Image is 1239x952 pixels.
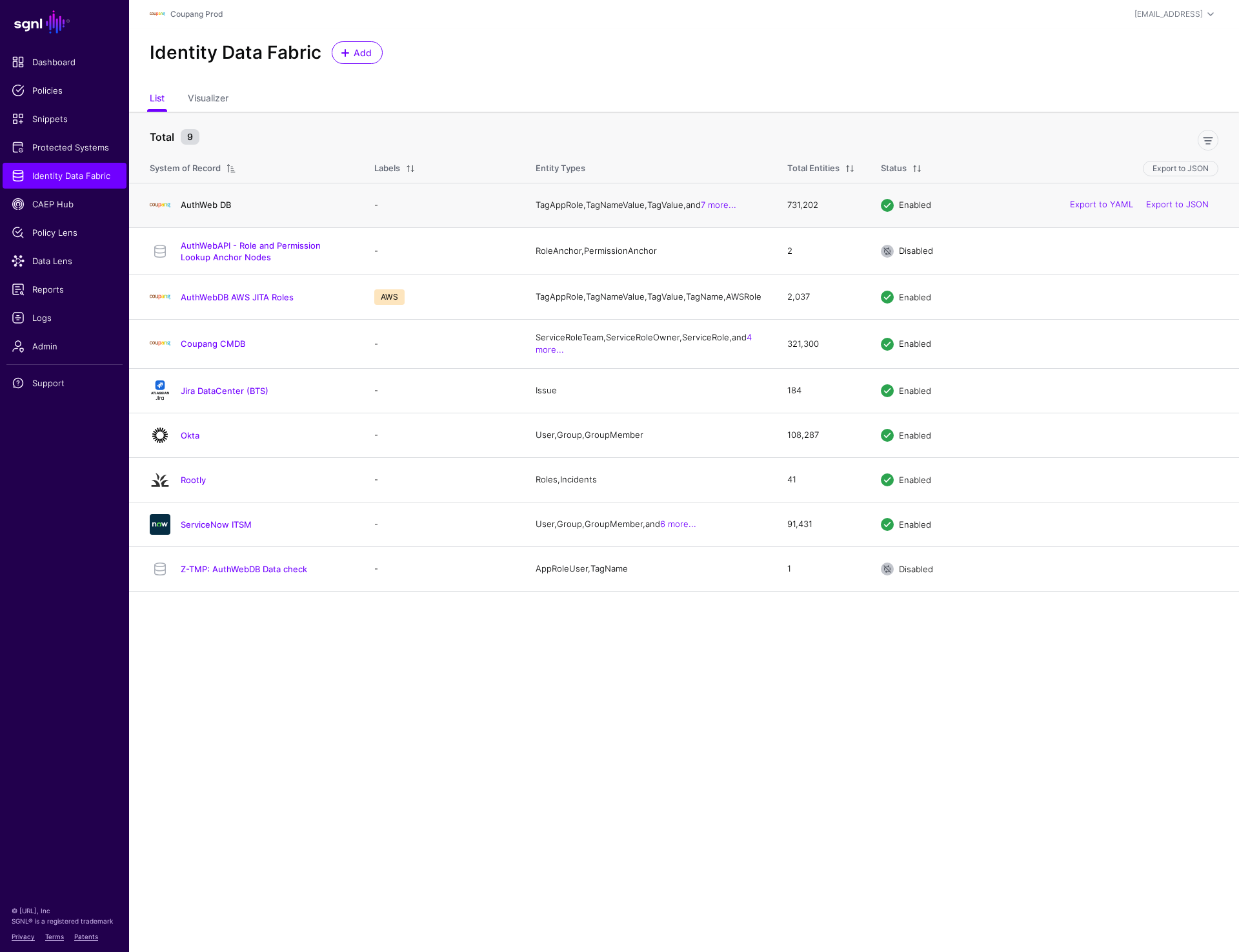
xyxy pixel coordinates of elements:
[12,254,117,267] span: Data Lens
[12,84,117,97] span: Policies
[3,106,126,132] a: Snippets
[361,546,523,591] td: -
[181,475,206,485] a: Rootly
[8,8,121,36] a: SGNL
[12,916,117,926] p: SGNL® is a registered trademark
[12,141,117,154] span: Protected Systems
[899,474,931,484] span: Enabled
[1070,200,1133,210] a: Export to YAML
[774,502,868,546] td: 91,431
[3,220,126,245] a: Policy Lens
[523,274,774,319] td: TagAppRole, TagNameValue, TagValue, TagName, AWSRole
[899,563,933,574] span: Disabled
[523,502,774,546] td: User, Group, GroupMember, and
[45,933,64,940] a: Terms
[150,514,170,535] img: svg+xml;base64,PHN2ZyB3aWR0aD0iNjQiIGhlaWdodD0iNjQiIHZpZXdCb3g9IjAgMCA2NCA2NCIgZmlsbD0ibm9uZSIgeG...
[3,134,126,160] a: Protected Systems
[12,311,117,324] span: Logs
[774,457,868,502] td: 41
[12,283,117,296] span: Reports
[361,457,523,502] td: -
[787,162,840,175] div: Total Entities
[899,429,931,440] span: Enabled
[150,87,165,112] a: List
[74,933,98,940] a: Patents
[181,240,321,262] a: AuthWebAPI - Role and Permission Lookup Anchor Nodes
[150,162,221,175] div: System of Record
[774,413,868,457] td: 108,287
[3,163,126,189] a: Identity Data Fabric
[181,338,245,349] a: Coupang CMDB
[774,183,868,227] td: 731,202
[774,368,868,413] td: 184
[3,49,126,75] a: Dashboard
[150,130,174,143] strong: Total
[188,87,228,112] a: Visualizer
[150,380,170,401] img: svg+xml;base64,PHN2ZyB3aWR0aD0iMTQxIiBoZWlnaHQ9IjE2NCIgdmlld0JveD0iMCAwIDE0MSAxNjQiIGZpbGw9Im5vbm...
[181,200,231,210] a: AuthWeb DB
[361,227,523,274] td: -
[352,46,374,59] span: Add
[899,519,931,529] span: Enabled
[1146,200,1209,210] a: Export to JSON
[523,413,774,457] td: User, Group, GroupMember
[3,191,126,217] a: CAEP Hub
[3,305,126,331] a: Logs
[774,546,868,591] td: 1
[881,162,907,175] div: Status
[536,163,585,173] span: Entity Types
[181,564,307,574] a: Z-TMP: AuthWebDB Data check
[523,183,774,227] td: TagAppRole, TagNameValue, TagValue, and
[3,78,126,103] a: Policies
[523,227,774,274] td: RoleAnchor, PermissionAnchor
[899,338,931,349] span: Enabled
[170,9,223,19] a: Coupang Prod
[361,413,523,457] td: -
[1143,161,1218,176] button: Export to JSON
[150,195,170,216] img: svg+xml;base64,PHN2ZyBpZD0iTG9nbyIgeG1sbnM9Imh0dHA6Ly93d3cudzMub3JnLzIwMDAvc3ZnIiB3aWR0aD0iMTIxLj...
[181,386,268,396] a: Jira DataCenter (BTS)
[899,385,931,395] span: Enabled
[3,248,126,274] a: Data Lens
[150,425,170,446] img: svg+xml;base64,PHN2ZyB3aWR0aD0iNjQiIGhlaWdodD0iNjQiIHZpZXdCb3g9IjAgMCA2NCA2NCIgZmlsbD0ibm9uZSIgeG...
[150,6,165,22] img: svg+xml;base64,PHN2ZyBpZD0iTG9nbyIgeG1sbnM9Imh0dHA6Ly93d3cudzMub3JnLzIwMDAvc3ZnIiB3aWR0aD0iMTIxLj...
[361,319,523,368] td: -
[332,41,383,64] a: Add
[12,56,117,68] span: Dashboard
[12,169,117,182] span: Identity Data Fabric
[150,470,170,490] img: svg+xml;base64,PHN2ZyB3aWR0aD0iMjQiIGhlaWdodD0iMjQiIHZpZXdCb3g9IjAgMCAyNCAyNCIgZmlsbD0ibm9uZSIgeG...
[774,274,868,319] td: 2,037
[660,519,696,529] a: 6 more...
[12,226,117,239] span: Policy Lens
[899,200,931,210] span: Enabled
[361,183,523,227] td: -
[774,227,868,274] td: 2
[523,368,774,413] td: Issue
[701,200,736,210] a: 7 more...
[150,287,170,307] img: svg+xml;base64,PHN2ZyBpZD0iTG9nbyIgeG1sbnM9Imh0dHA6Ly93d3cudzMub3JnLzIwMDAvc3ZnIiB3aWR0aD0iMTIxLj...
[181,129,199,145] small: 9
[12,340,117,353] span: Admin
[12,377,117,389] span: Support
[181,519,252,530] a: ServiceNow ITSM
[3,333,126,359] a: Admin
[150,42,321,64] h2: Identity Data Fabric
[181,292,294,302] a: AuthWebDB AWS JITA Roles
[150,333,170,354] img: svg+xml;base64,PHN2ZyBpZD0iTG9nbyIgeG1sbnM9Imh0dHA6Ly93d3cudzMub3JnLzIwMDAvc3ZnIiB3aWR0aD0iMTIxLj...
[361,368,523,413] td: -
[899,291,931,302] span: Enabled
[3,276,126,302] a: Reports
[523,546,774,591] td: AppRoleUser, TagName
[12,933,35,940] a: Privacy
[12,198,117,211] span: CAEP Hub
[181,430,199,440] a: Okta
[523,319,774,368] td: ServiceRoleTeam, ServiceRoleOwner, ServiceRole, and
[523,457,774,502] td: Roles, Incidents
[361,502,523,546] td: -
[12,905,117,916] p: © [URL], Inc
[899,245,933,256] span: Disabled
[374,289,405,305] span: AWS
[12,112,117,125] span: Snippets
[774,319,868,368] td: 321,300
[1134,8,1203,20] div: [EMAIL_ADDRESS]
